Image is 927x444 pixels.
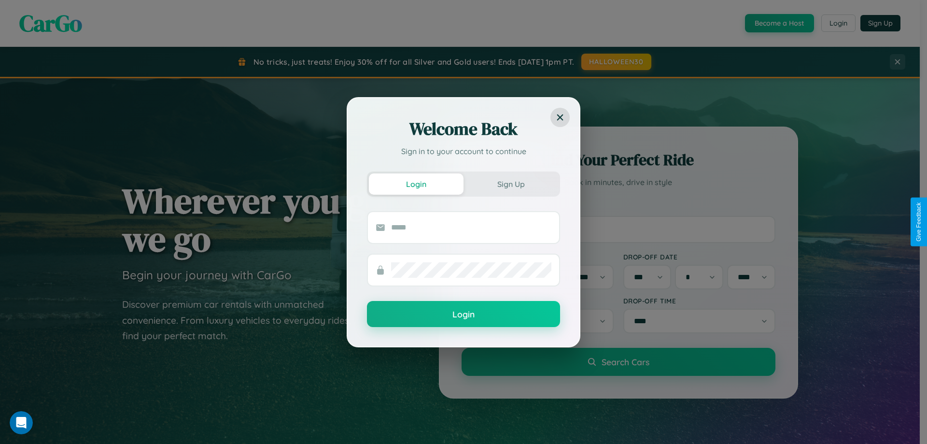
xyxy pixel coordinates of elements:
[367,301,560,327] button: Login
[367,117,560,141] h2: Welcome Back
[915,202,922,242] div: Give Feedback
[10,411,33,434] iframe: Intercom live chat
[463,173,558,195] button: Sign Up
[369,173,463,195] button: Login
[367,145,560,157] p: Sign in to your account to continue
